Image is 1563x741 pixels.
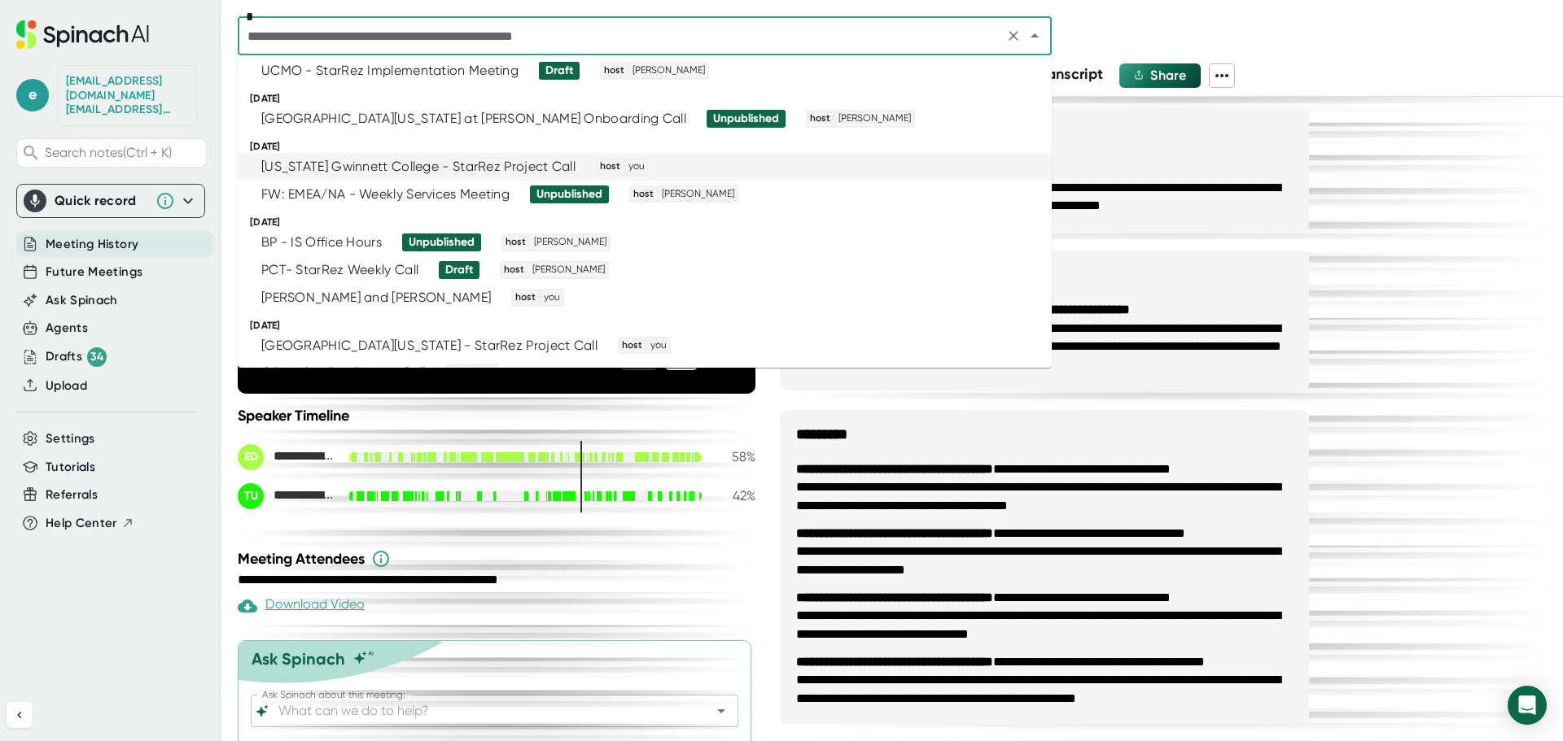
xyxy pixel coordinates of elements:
[261,364,426,381] div: GSU - StarRez Project Call
[445,263,473,277] div: Draft
[1034,65,1104,83] span: Transcript
[87,347,107,367] div: 34
[713,111,779,126] div: Unpublished
[261,63,519,79] div: UCMO - StarRez Implementation Meeting
[710,700,733,722] button: Open
[46,514,134,533] button: Help Center
[46,429,95,448] button: Settings
[513,290,538,305] span: host
[532,235,609,250] span: [PERSON_NAME]
[501,263,527,277] span: host
[545,63,573,78] div: Draft
[238,596,365,616] div: Download Video
[46,347,107,367] button: Drafts 34
[1023,24,1046,47] button: Close
[250,93,1052,105] div: [DATE]
[261,111,686,127] div: [GEOGRAPHIC_DATA][US_STATE] at [PERSON_NAME] Onboarding Call
[1034,63,1104,85] button: Transcript
[252,649,345,669] div: Ask Spinach
[261,186,510,203] div: FW: EMEA/NA - Weekly Services Meeting
[715,449,755,464] div: 58 %
[1508,686,1547,725] div: Open Intercom Messenger
[46,291,118,310] button: Ask Spinach
[541,290,563,305] span: you
[7,702,33,728] button: Collapse sidebar
[598,159,623,174] span: host
[448,365,473,380] span: host
[24,185,198,217] div: Quick record
[409,235,475,250] div: Unpublished
[536,187,602,202] div: Unpublished
[46,486,98,504] button: Referrals
[261,290,491,306] div: [PERSON_NAME] and [PERSON_NAME]
[238,407,755,425] div: Speaker Timeline
[66,74,188,117] div: edotson@starrez.com edotson@starrez.com
[261,159,576,175] div: [US_STATE] Gwinnett College - StarRez Project Call
[626,159,647,174] span: you
[46,347,107,367] div: Drafts
[250,320,1052,332] div: [DATE]
[238,483,335,509] div: Tracey Eggleston - Marshall University
[55,193,147,209] div: Quick record
[46,377,87,395] button: Upload
[275,700,685,722] input: What can we do to help?
[250,216,1052,229] div: [DATE]
[476,365,497,380] span: you
[620,338,645,353] span: host
[503,235,528,250] span: host
[46,514,117,533] span: Help Center
[46,319,88,338] button: Agents
[45,145,202,160] span: Search notes (Ctrl + K)
[648,338,669,353] span: you
[630,63,707,78] span: [PERSON_NAME]
[46,235,138,254] button: Meeting History
[238,483,264,509] div: TU
[238,444,335,470] div: Elijah Dotson
[46,263,142,281] button: Future Meetings
[631,187,656,202] span: host
[250,141,1052,153] div: [DATE]
[836,111,913,126] span: [PERSON_NAME]
[602,63,627,78] span: host
[530,263,607,277] span: [PERSON_NAME]
[808,111,833,126] span: host
[16,79,49,111] span: e
[238,444,264,470] div: ED
[238,549,760,569] div: Meeting Attendees
[261,234,382,251] div: BP - IS Office Hours
[261,338,598,354] div: [GEOGRAPHIC_DATA][US_STATE] - StarRez Project Call
[715,488,755,503] div: 42 %
[261,262,418,278] div: PCT- StarRez Weekly Call
[46,458,95,477] button: Tutorials
[1119,63,1201,88] button: Share
[1002,24,1025,47] button: Clear
[1150,68,1186,83] span: Share
[659,187,737,202] span: [PERSON_NAME]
